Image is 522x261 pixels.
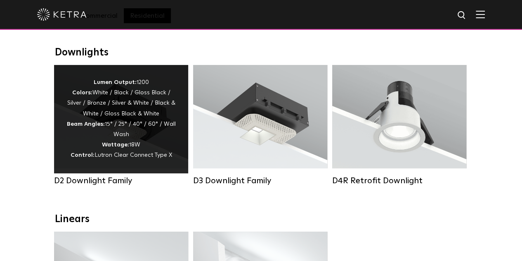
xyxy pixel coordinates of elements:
span: Lutron Clear Connect Type X [94,152,172,158]
img: search icon [457,10,467,21]
strong: Wattage: [102,142,129,148]
strong: Lumen Output: [94,79,137,85]
div: D4R Retrofit Downlight [332,176,466,186]
div: D3 Downlight Family [193,176,327,186]
a: D2 Downlight Family Lumen Output:1200Colors:White / Black / Gloss Black / Silver / Bronze / Silve... [54,65,188,186]
img: ketra-logo-2019-white [37,8,87,21]
div: 1200 White / Black / Gloss Black / Silver / Bronze / Silver & White / Black & White / Gloss Black... [66,77,176,161]
a: D3 Downlight Family Lumen Output:700 / 900 / 1100Colors:White / Black / Silver / Bronze / Paintab... [193,65,327,186]
a: D4R Retrofit Downlight Lumen Output:800Colors:White / BlackBeam Angles:15° / 25° / 40° / 60°Watta... [332,65,466,186]
div: D2 Downlight Family [54,176,188,186]
div: Linears [55,213,468,225]
strong: Colors: [72,90,92,96]
strong: Control: [71,152,94,158]
img: Hamburger%20Nav.svg [476,10,485,18]
strong: Beam Angles: [67,121,105,127]
div: Downlights [55,47,468,59]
